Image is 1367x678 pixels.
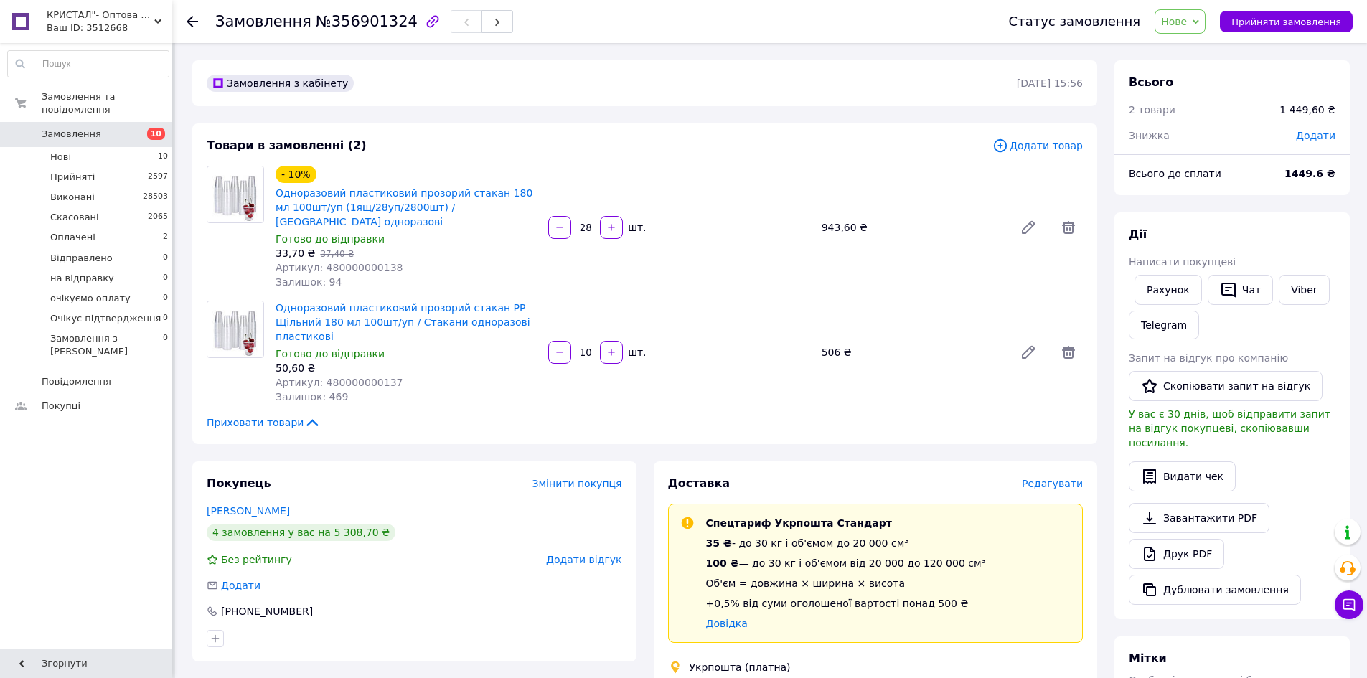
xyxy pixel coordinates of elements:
[276,166,316,183] div: - 10%
[1279,275,1329,305] a: Viber
[1231,17,1341,27] span: Прийняти замовлення
[147,128,165,140] span: 10
[47,9,154,22] span: КРИСТАЛ"- Оптова та розрібна торгівля одноразовим посудом,товарами санітарно-побутового призначення
[163,292,168,305] span: 0
[207,301,263,357] img: Одноразовий пластиковий прозорий стакан PP Щільний 180 мл 100шт/уп / Стакани одноразові пластикові
[276,276,342,288] span: Залишок: 94
[207,138,367,152] span: Товари в замовленні (2)
[546,554,621,565] span: Додати відгук
[1129,651,1167,665] span: Мітки
[1129,168,1221,179] span: Всього до сплати
[1220,11,1353,32] button: Прийняти замовлення
[163,272,168,285] span: 0
[276,248,315,259] span: 33,70 ₴
[1129,104,1175,116] span: 2 товари
[42,375,111,388] span: Повідомлення
[276,302,530,342] a: Одноразовий пластиковий прозорий стакан PP Щільний 180 мл 100шт/уп / Стакани одноразові пластикові
[1129,352,1288,364] span: Запит на відгук про компанію
[50,292,131,305] span: очікуємо оплату
[1129,575,1301,605] button: Дублювати замовлення
[163,312,168,325] span: 0
[1279,103,1335,117] div: 1 449,60 ₴
[1135,275,1202,305] button: Рахунок
[221,580,260,591] span: Додати
[50,191,95,204] span: Виконані
[207,476,271,490] span: Покупець
[276,348,385,359] span: Готово до відправки
[50,151,71,164] span: Нові
[50,272,114,285] span: на відправку
[1014,338,1043,367] a: Редагувати
[47,22,172,34] div: Ваш ID: 3512668
[276,233,385,245] span: Готово до відправки
[215,13,311,30] span: Замовлення
[686,660,794,674] div: Укрпошта (платна)
[624,345,647,359] div: шт.
[1208,275,1273,305] button: Чат
[207,415,321,430] span: Приховати товари
[50,211,99,224] span: Скасовані
[624,220,647,235] div: шт.
[1129,461,1236,491] button: Видати чек
[1129,227,1147,241] span: Дії
[668,476,731,490] span: Доставка
[532,478,622,489] span: Змінити покупця
[276,262,403,273] span: Артикул: 480000000138
[148,211,168,224] span: 2065
[1129,75,1173,89] span: Всього
[276,361,537,375] div: 50,60 ₴
[50,171,95,184] span: Прийняті
[706,537,732,549] span: 35 ₴
[1129,503,1269,533] a: Завантажити PDF
[706,536,986,550] div: - до 30 кг і об'ємом до 20 000 см³
[816,342,1008,362] div: 506 ₴
[163,332,168,358] span: 0
[158,151,168,164] span: 10
[50,252,113,265] span: Відправлено
[276,187,532,227] a: Одноразовий пластиковий прозорий стакан 180 мл 100шт/уп (1ящ/28уп/2800шт) / [GEOGRAPHIC_DATA] одн...
[706,556,986,570] div: — до 30 кг і об'ємом від 20 000 до 120 000 см³
[1009,14,1141,29] div: Статус замовлення
[706,596,986,611] div: +0,5% від суми оголошеної вартості понад 500 ₴
[143,191,168,204] span: 28503
[221,554,292,565] span: Без рейтингу
[816,217,1008,237] div: 943,60 ₴
[8,51,169,77] input: Пошук
[50,332,163,358] span: Замовлення з [PERSON_NAME]
[1054,213,1083,242] span: Видалити
[42,400,80,413] span: Покупці
[187,14,198,29] div: Повернутися назад
[1284,168,1335,179] b: 1449.6 ₴
[207,505,290,517] a: [PERSON_NAME]
[276,391,348,402] span: Залишок: 469
[207,75,354,92] div: Замовлення з кабінету
[1296,130,1335,141] span: Додати
[1129,408,1330,448] span: У вас є 30 днів, щоб відправити запит на відгук покупцеві, скопіювавши посилання.
[42,128,101,141] span: Замовлення
[148,171,168,184] span: 2597
[1017,77,1083,89] time: [DATE] 15:56
[50,231,95,244] span: Оплачені
[1129,130,1170,141] span: Знижка
[1129,539,1224,569] a: Друк PDF
[316,13,418,30] span: №356901324
[276,377,403,388] span: Артикул: 480000000137
[1129,371,1323,401] button: Скопіювати запит на відгук
[992,138,1083,154] span: Додати товар
[1129,311,1199,339] a: Telegram
[163,252,168,265] span: 0
[207,166,263,222] img: Одноразовий пластиковий прозорий стакан 180 мл 100шт/уп (1ящ/28уп/2800шт) / Стакани одноразові
[50,312,161,325] span: Очікує підтвердження
[1054,338,1083,367] span: Видалити
[1161,16,1187,27] span: Нове
[1014,213,1043,242] a: Редагувати
[163,231,168,244] span: 2
[706,557,739,569] span: 100 ₴
[706,576,986,590] div: Об'єм = довжина × ширина × висота
[1335,590,1363,619] button: Чат з покупцем
[207,524,395,541] div: 4 замовлення у вас на 5 308,70 ₴
[220,604,314,618] div: [PHONE_NUMBER]
[1022,478,1083,489] span: Редагувати
[320,249,354,259] span: 37,40 ₴
[706,618,748,629] a: Довідка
